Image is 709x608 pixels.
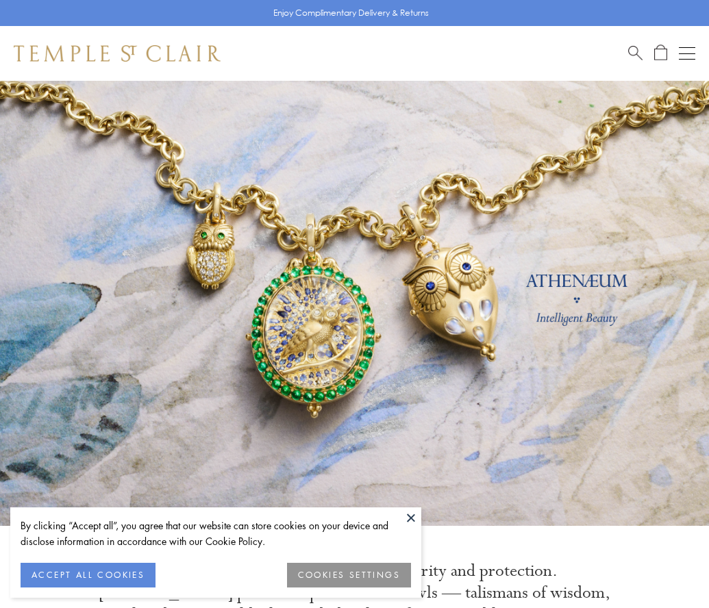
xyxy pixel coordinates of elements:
[21,563,156,587] button: ACCEPT ALL COOKIES
[14,45,221,62] img: Temple St. Clair
[679,45,695,62] button: Open navigation
[628,45,643,62] a: Search
[21,518,411,549] div: By clicking “Accept all”, you agree that our website can store cookies on your device and disclos...
[654,45,667,62] a: Open Shopping Bag
[273,6,429,20] p: Enjoy Complimentary Delivery & Returns
[287,563,411,587] button: COOKIES SETTINGS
